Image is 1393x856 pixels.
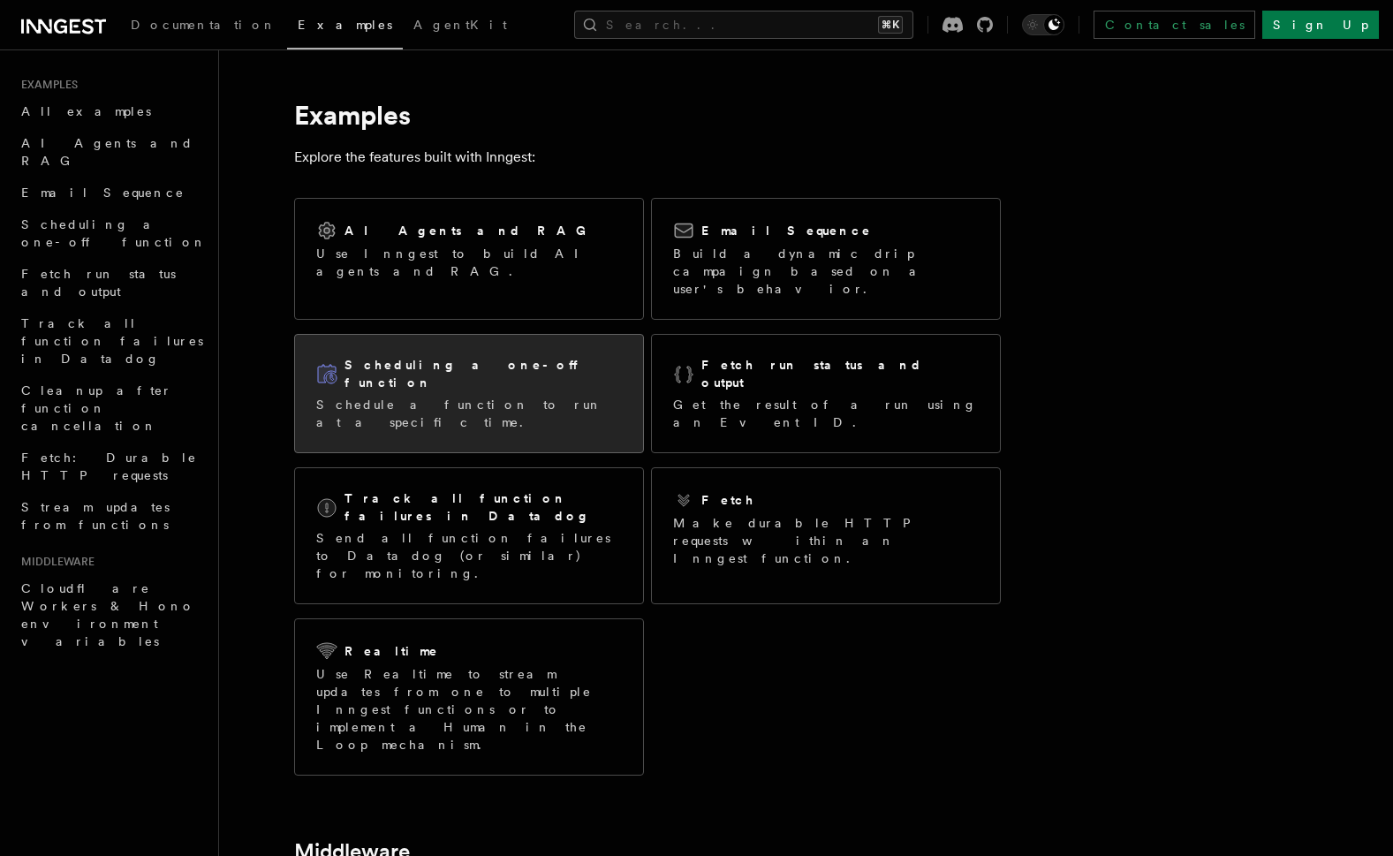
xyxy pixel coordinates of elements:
[403,5,518,48] a: AgentKit
[287,5,403,49] a: Examples
[651,198,1001,320] a: Email SequenceBuild a dynamic drip campaign based on a user's behavior.
[14,307,208,375] a: Track all function failures in Datadog
[120,5,287,48] a: Documentation
[21,104,151,118] span: All examples
[294,99,1001,131] h1: Examples
[316,245,622,280] p: Use Inngest to build AI agents and RAG.
[673,396,979,431] p: Get the result of a run using an Event ID.
[21,451,197,482] span: Fetch: Durable HTTP requests
[701,491,755,509] h2: Fetch
[298,18,392,32] span: Examples
[651,467,1001,604] a: FetchMake durable HTTP requests within an Inngest function.
[316,665,622,754] p: Use Realtime to stream updates from one to multiple Inngest functions or to implement a Human in ...
[344,489,622,525] h2: Track all function failures in Datadog
[14,375,208,442] a: Cleanup after function cancellation
[316,529,622,582] p: Send all function failures to Datadog (or similar) for monitoring.
[294,198,644,320] a: AI Agents and RAGUse Inngest to build AI agents and RAG.
[131,18,276,32] span: Documentation
[14,442,208,491] a: Fetch: Durable HTTP requests
[294,145,1001,170] p: Explore the features built with Inngest:
[344,356,622,391] h2: Scheduling a one-off function
[294,618,644,776] a: RealtimeUse Realtime to stream updates from one to multiple Inngest functions or to implement a H...
[1022,14,1064,35] button: Toggle dark mode
[316,396,622,431] p: Schedule a function to run at a specific time.
[344,642,439,660] h2: Realtime
[21,186,185,200] span: Email Sequence
[701,222,872,239] h2: Email Sequence
[21,267,176,299] span: Fetch run status and output
[14,208,208,258] a: Scheduling a one-off function
[21,217,207,249] span: Scheduling a one-off function
[21,383,172,433] span: Cleanup after function cancellation
[21,136,193,168] span: AI Agents and RAG
[673,245,979,298] p: Build a dynamic drip campaign based on a user's behavior.
[574,11,913,39] button: Search...⌘K
[651,334,1001,453] a: Fetch run status and outputGet the result of a run using an Event ID.
[701,356,979,391] h2: Fetch run status and output
[14,95,208,127] a: All examples
[673,514,979,567] p: Make durable HTTP requests within an Inngest function.
[14,572,208,657] a: Cloudflare Workers & Hono environment variables
[1094,11,1255,39] a: Contact sales
[14,258,208,307] a: Fetch run status and output
[21,316,203,366] span: Track all function failures in Datadog
[294,334,644,453] a: Scheduling a one-off functionSchedule a function to run at a specific time.
[14,78,78,92] span: Examples
[344,222,595,239] h2: AI Agents and RAG
[21,500,170,532] span: Stream updates from functions
[413,18,507,32] span: AgentKit
[878,16,903,34] kbd: ⌘K
[294,467,644,604] a: Track all function failures in DatadogSend all function failures to Datadog (or similar) for moni...
[14,177,208,208] a: Email Sequence
[14,127,208,177] a: AI Agents and RAG
[14,491,208,541] a: Stream updates from functions
[21,581,195,648] span: Cloudflare Workers & Hono environment variables
[14,555,95,569] span: Middleware
[1262,11,1379,39] a: Sign Up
